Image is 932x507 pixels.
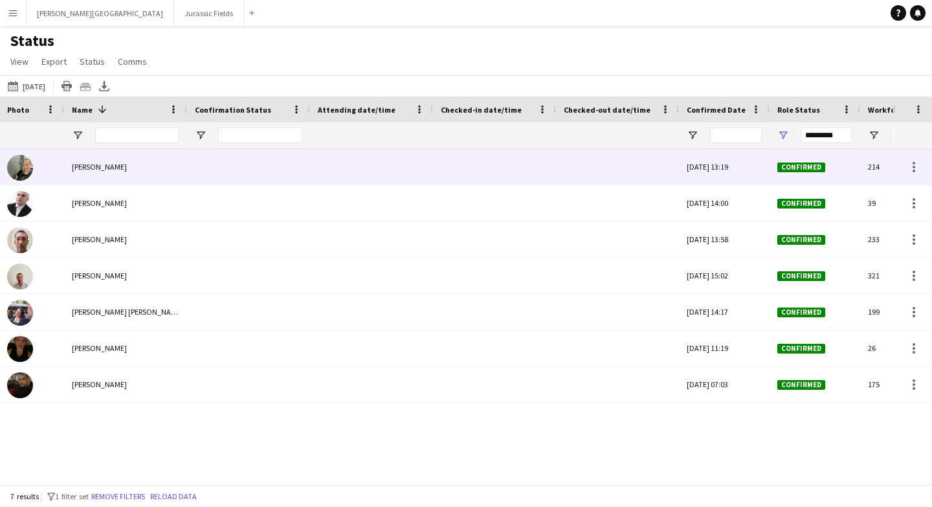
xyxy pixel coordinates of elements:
[174,1,244,26] button: Jurassic Fields
[72,130,83,141] button: Open Filter Menu
[72,234,127,244] span: [PERSON_NAME]
[868,105,916,115] span: Workforce ID
[80,56,105,67] span: Status
[687,105,746,115] span: Confirmed Date
[777,105,820,115] span: Role Status
[710,128,762,143] input: Confirmed Date Filter Input
[7,336,33,362] img: Lucy Easton
[218,128,302,143] input: Confirmation Status Filter Input
[777,199,825,208] span: Confirmed
[41,56,67,67] span: Export
[777,308,825,317] span: Confirmed
[148,490,199,504] button: Reload data
[777,344,825,354] span: Confirmed
[7,105,29,115] span: Photo
[36,53,72,70] a: Export
[95,128,179,143] input: Name Filter Input
[441,105,522,115] span: Checked-in date/time
[78,78,93,94] app-action-btn: Crew files as ZIP
[72,271,127,280] span: [PERSON_NAME]
[113,53,152,70] a: Comms
[679,294,770,330] div: [DATE] 14:17
[59,78,74,94] app-action-btn: Print
[679,185,770,221] div: [DATE] 14:00
[868,130,880,141] button: Open Filter Menu
[7,300,33,326] img: Mary Ellynn
[72,162,127,172] span: [PERSON_NAME]
[27,1,174,26] button: [PERSON_NAME][GEOGRAPHIC_DATA]
[777,271,825,281] span: Confirmed
[72,198,127,208] span: [PERSON_NAME]
[7,372,33,398] img: Brian Masube
[679,221,770,257] div: [DATE] 13:58
[679,149,770,185] div: [DATE] 13:19
[7,264,33,289] img: Michael Bartram
[801,128,852,143] input: Role Status Filter Input
[679,330,770,366] div: [DATE] 11:19
[72,105,93,115] span: Name
[687,130,698,141] button: Open Filter Menu
[96,78,112,94] app-action-btn: Export XLSX
[74,53,110,70] a: Status
[7,191,33,217] img: Sean Spillane
[72,379,127,389] span: [PERSON_NAME]
[55,491,89,501] span: 1 filter set
[679,366,770,402] div: [DATE] 07:03
[118,56,147,67] span: Comms
[777,380,825,390] span: Confirmed
[777,235,825,245] span: Confirmed
[318,105,395,115] span: Attending date/time
[89,490,148,504] button: Remove filters
[564,105,650,115] span: Checked-out date/time
[7,227,33,253] img: Paul Wood
[777,130,789,141] button: Open Filter Menu
[195,105,271,115] span: Confirmation Status
[679,258,770,293] div: [DATE] 15:02
[5,53,34,70] a: View
[195,130,206,141] button: Open Filter Menu
[5,78,48,94] button: [DATE]
[72,343,127,353] span: [PERSON_NAME]
[7,155,33,181] img: Sophie Green
[72,307,183,317] span: [PERSON_NAME] [PERSON_NAME]
[10,56,28,67] span: View
[777,163,825,172] span: Confirmed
